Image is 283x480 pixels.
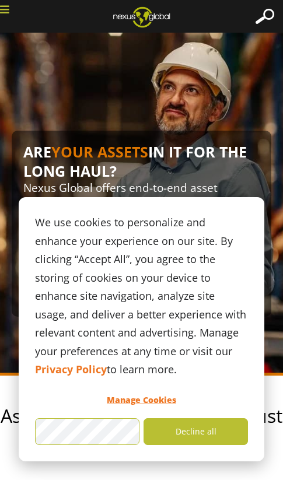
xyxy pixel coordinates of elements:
p: We use cookies to personalize and enhance your experience on our site. By clicking “Accept All”, ... [35,213,248,379]
div: Cookie banner [19,197,264,461]
button: Manage Cookies [35,387,248,414]
span: YOUR ASSETS [51,142,148,162]
img: ng_logo_web [104,3,179,31]
button: Decline all [144,418,248,445]
button: Accept all [35,418,139,445]
p: Nexus Global offers end-to-end asset management solutions that transform the way asset intensive ... [23,180,260,256]
a: Privacy Policy [35,360,107,379]
h1: ARE IN IT FOR THE LONG HAUL? [23,142,260,180]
